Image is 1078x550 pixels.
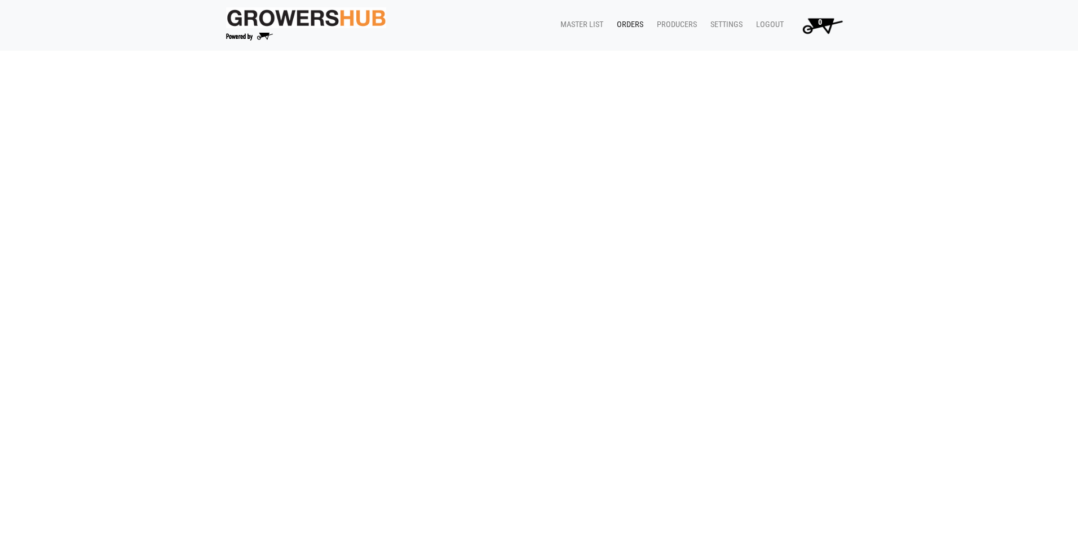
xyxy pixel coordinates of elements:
img: Powered by Big Wheelbarrow [226,33,273,41]
a: Orders [608,14,648,36]
img: Cart [797,14,847,37]
a: Master List [551,14,608,36]
a: Settings [701,14,747,36]
a: 0 [788,14,852,37]
a: Producers [648,14,701,36]
img: original-fc7597fdc6adbb9d0e2ae620e786d1a2.jpg [226,7,386,28]
span: 0 [818,17,822,27]
a: Logout [747,14,788,36]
